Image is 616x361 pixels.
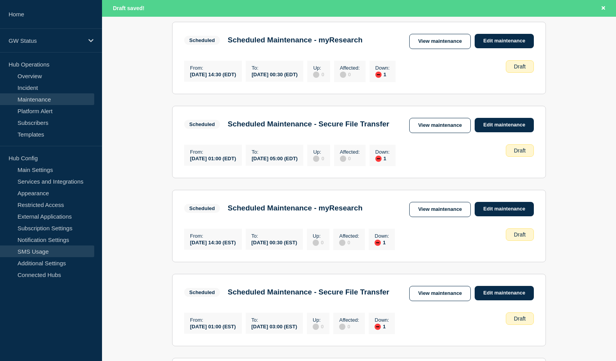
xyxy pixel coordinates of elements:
p: From : [190,233,236,239]
p: Up : [313,233,324,239]
div: disabled [339,240,345,246]
a: Edit maintenance [475,202,534,216]
p: Up : [313,65,324,71]
div: 1 [375,323,389,330]
p: To : [252,233,297,239]
p: Down : [375,233,389,239]
div: down [375,156,382,162]
p: From : [190,317,236,323]
div: disabled [313,156,319,162]
div: 0 [339,323,359,330]
div: 1 [375,71,390,78]
div: [DATE] 14:30 (EST) [190,239,236,245]
p: Down : [375,65,390,71]
p: Affected : [339,233,359,239]
div: disabled [313,240,319,246]
h3: Scheduled Maintenance - Secure File Transfer [228,288,389,296]
div: 0 [313,155,324,162]
div: Draft [506,312,534,325]
div: 0 [313,239,324,246]
p: From : [190,65,236,71]
div: [DATE] 14:30 (EDT) [190,71,236,77]
div: Draft [506,144,534,157]
p: Up : [313,149,324,155]
div: Scheduled [189,121,215,127]
div: 0 [339,239,359,246]
div: 0 [340,71,360,78]
p: To : [252,317,297,323]
a: Edit maintenance [475,34,534,48]
span: Draft saved! [113,5,144,11]
div: 0 [340,155,360,162]
a: Edit maintenance [475,118,534,132]
div: [DATE] 00:30 (EDT) [252,71,297,77]
p: Up : [313,317,324,323]
div: down [375,240,381,246]
div: Scheduled [189,205,215,211]
div: [DATE] 01:00 (EST) [190,323,236,329]
div: disabled [340,156,346,162]
a: View maintenance [409,286,471,301]
p: Affected : [340,65,360,71]
div: [DATE] 03:00 (EST) [252,323,297,329]
a: View maintenance [409,34,471,49]
div: disabled [313,324,319,330]
div: Scheduled [189,289,215,295]
p: GW Status [9,37,83,44]
div: Scheduled [189,37,215,43]
div: down [375,324,381,330]
div: [DATE] 01:00 (EDT) [190,155,236,161]
p: From : [190,149,236,155]
div: down [375,72,382,78]
div: disabled [313,72,319,78]
p: Down : [375,317,389,323]
div: [DATE] 05:00 (EDT) [252,155,297,161]
a: Edit maintenance [475,286,534,300]
h3: Scheduled Maintenance - myResearch [228,36,363,44]
h3: Scheduled Maintenance - myResearch [228,204,363,212]
div: Draft [506,60,534,73]
a: View maintenance [409,118,471,133]
h3: Scheduled Maintenance - Secure File Transfer [228,120,389,128]
p: To : [252,149,297,155]
p: Down : [375,149,390,155]
button: Close banner [598,4,608,13]
a: View maintenance [409,202,471,217]
div: 1 [375,239,389,246]
p: Affected : [340,149,360,155]
div: disabled [339,324,345,330]
div: 0 [313,71,324,78]
p: To : [252,65,297,71]
div: 0 [313,323,324,330]
div: Draft [506,228,534,241]
p: Affected : [339,317,359,323]
div: 1 [375,155,390,162]
div: disabled [340,72,346,78]
div: [DATE] 00:30 (EST) [252,239,297,245]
